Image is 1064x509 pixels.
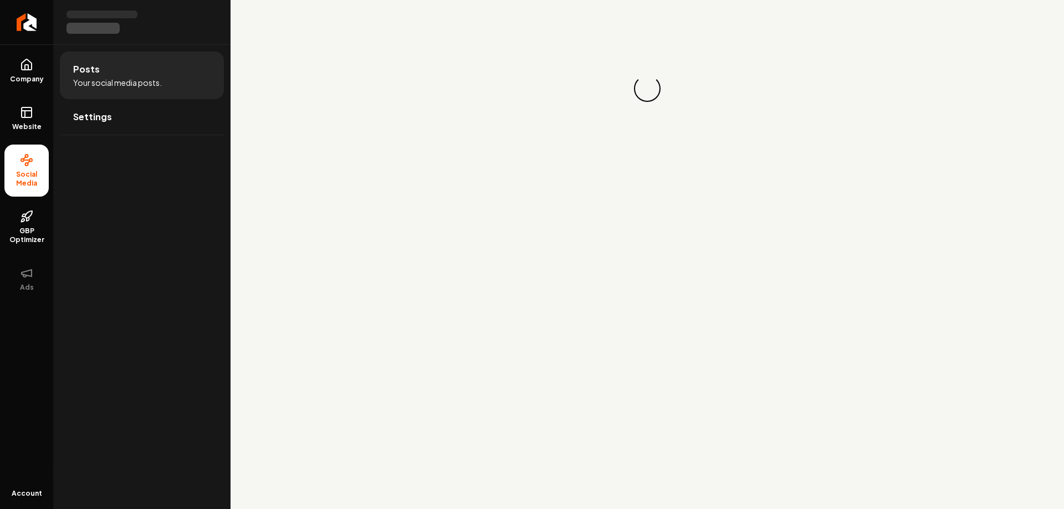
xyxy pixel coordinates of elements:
[4,97,49,140] a: Website
[17,13,37,31] img: Rebolt Logo
[6,75,48,84] span: Company
[12,489,42,498] span: Account
[4,227,49,244] span: GBP Optimizer
[73,110,112,124] span: Settings
[16,283,38,292] span: Ads
[73,63,100,76] span: Posts
[4,170,49,188] span: Social Media
[4,49,49,92] a: Company
[8,122,46,131] span: Website
[634,75,661,102] div: Loading
[4,258,49,301] button: Ads
[73,77,162,88] span: Your social media posts.
[4,201,49,253] a: GBP Optimizer
[60,99,224,135] a: Settings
